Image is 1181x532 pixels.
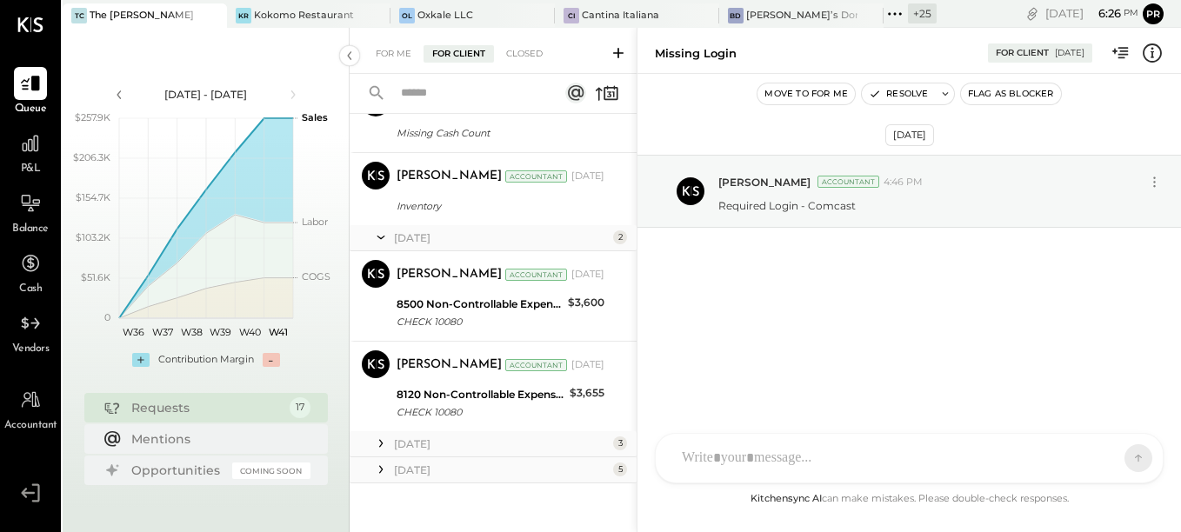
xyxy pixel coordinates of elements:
div: [PERSON_NAME] [397,356,502,374]
a: Cash [1,247,60,297]
div: Oxkale LLC [417,9,473,23]
span: 6 : 26 [1086,5,1121,22]
div: CHECK 10080 [397,313,563,330]
div: 3 [613,436,627,450]
text: $51.6K [81,271,110,283]
text: Sales [302,111,328,123]
div: 8120 Non-Controllable Expenses:Occupancy:Utilities [397,386,564,403]
text: $154.7K [76,191,110,203]
div: $3,600 [568,294,604,311]
div: BD [728,8,744,23]
div: Mentions [131,430,302,448]
div: Coming Soon [232,462,310,479]
div: Accountant [505,359,567,371]
div: [PERSON_NAME] [397,266,502,283]
text: W36 [123,326,144,338]
a: Queue [1,67,60,117]
span: 4:46 PM [884,176,923,190]
div: Missing Cash Count [397,124,599,142]
span: Vendors [12,342,50,357]
text: W37 [152,326,173,338]
a: P&L [1,127,60,177]
text: 0 [104,311,110,323]
div: 2 [613,230,627,244]
div: [PERSON_NAME] [397,168,502,185]
div: [DATE] [394,230,609,245]
text: COGS [302,270,330,283]
div: Closed [497,45,551,63]
div: The [PERSON_NAME] [90,9,194,23]
text: W39 [210,326,231,338]
div: [DATE] [885,124,934,146]
span: Cash [19,282,42,297]
div: CHECK 10080 [397,403,564,421]
text: $206.3K [73,151,110,163]
a: Balance [1,187,60,237]
p: Required Login - Comcast [718,198,856,213]
text: Labor [302,216,328,228]
span: pm [1124,7,1138,19]
div: 5 [613,462,627,476]
div: KR [236,8,251,23]
div: Contribution Margin [158,353,254,367]
div: - [263,353,280,367]
div: [PERSON_NAME]’s Donuts [746,9,857,23]
button: Flag as Blocker [961,83,1061,104]
text: $103.2K [76,231,110,243]
text: W40 [238,326,260,338]
div: [DATE] [1045,5,1138,22]
div: $3,655 [570,384,604,402]
span: Queue [15,102,47,117]
div: Accountant [505,170,567,183]
div: Opportunities [131,462,224,479]
div: [DATE] [571,358,604,372]
div: 8500 Non-Controllable Expenses:Licenses & Permits [397,296,563,313]
text: W41 [269,326,288,338]
button: Pr [1143,3,1164,24]
div: Cantina Italiana [582,9,659,23]
div: TC [71,8,87,23]
a: Accountant [1,383,60,434]
button: Resolve [862,83,935,104]
div: CI [564,8,579,23]
div: Inventory [397,197,599,215]
div: Kokomo Restaurant [254,9,354,23]
span: P&L [21,162,41,177]
div: + 25 [908,3,937,23]
div: For Client [996,47,1049,59]
div: Accountant [505,269,567,281]
div: For Client [424,45,494,63]
text: W38 [180,326,202,338]
div: [DATE] [394,436,609,451]
div: 17 [290,397,310,418]
div: Requests [131,399,281,416]
div: copy link [1024,4,1041,23]
div: [DATE] [571,268,604,282]
div: OL [399,8,415,23]
text: $257.9K [75,111,110,123]
div: Accountant [817,176,879,188]
div: [DATE] [394,462,609,477]
div: + [132,353,150,367]
span: Accountant [4,418,57,434]
div: [DATE] [571,170,604,183]
div: Missing Login [655,45,737,62]
div: [DATE] [1055,47,1084,59]
div: [DATE] - [DATE] [132,87,280,102]
span: [PERSON_NAME] [718,175,811,190]
button: Move to for me [757,83,855,104]
span: Balance [12,222,49,237]
a: Vendors [1,307,60,357]
div: For Me [367,45,420,63]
